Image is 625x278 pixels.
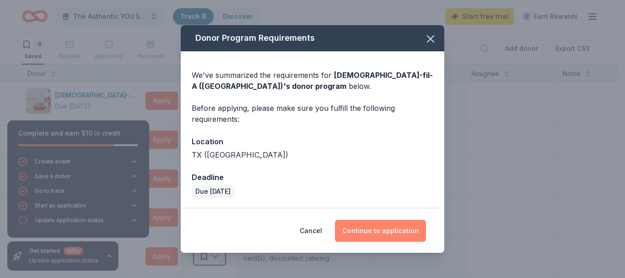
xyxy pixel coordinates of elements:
[181,25,444,51] div: Donor Program Requirements
[192,171,433,183] div: Deadline
[300,220,322,242] button: Cancel
[192,149,433,160] div: TX ([GEOGRAPHIC_DATA])
[192,136,433,147] div: Location
[192,185,234,198] div: Due [DATE]
[335,220,426,242] button: Continue to application
[192,70,433,92] div: We've summarized the requirements for below.
[192,103,433,125] div: Before applying, please make sure you fulfill the following requirements:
